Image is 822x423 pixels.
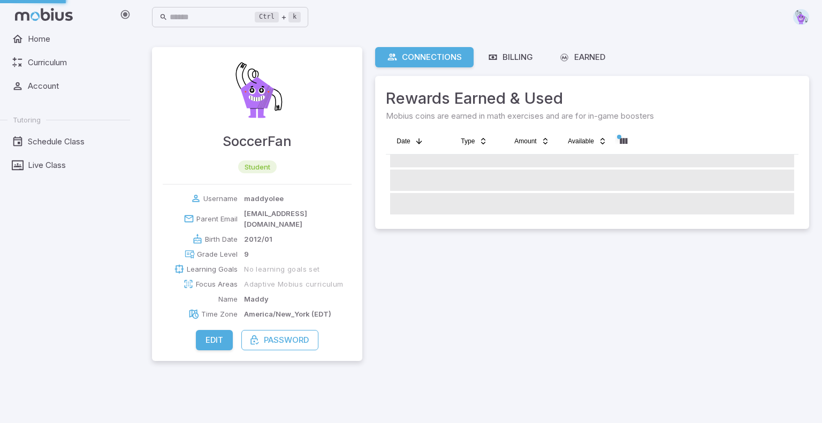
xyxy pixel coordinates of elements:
[28,33,123,45] span: Home
[288,12,301,22] kbd: k
[488,51,533,63] div: Billing
[615,133,632,150] button: Column visibility
[28,57,123,68] span: Curriculum
[238,161,277,172] span: student
[244,249,249,259] p: 9
[244,208,352,229] p: [EMAIL_ADDRESS][DOMAIN_NAME]
[244,264,319,274] span: No learning goals set
[387,51,462,63] div: Connections
[255,11,301,24] div: +
[201,309,238,319] p: Time Zone
[225,58,290,122] img: Maddy
[793,9,809,25] img: pentagon.svg
[241,330,318,350] button: Password
[203,193,238,204] p: Username
[218,294,238,304] p: Name
[196,330,233,350] button: Edit
[244,193,284,204] p: maddyolee
[454,133,494,150] button: Type
[461,137,475,145] span: Type
[255,12,279,22] kbd: Ctrl
[223,130,292,152] h4: SoccerFan
[28,136,123,148] span: Schedule Class
[196,213,238,224] p: Parent Email
[244,234,272,244] p: 2012/01
[559,51,605,63] div: Earned
[244,279,343,289] span: Adaptive Mobius curriculum
[187,264,238,274] p: Learning Goals
[205,234,238,244] p: Birth Date
[28,159,123,171] span: Live Class
[397,137,410,145] span: Date
[386,87,798,110] span: Rewards Earned & Used
[244,294,269,304] p: Maddy
[13,115,41,125] span: Tutoring
[514,137,536,145] span: Amount
[197,249,238,259] p: Grade Level
[244,309,331,319] p: America/New_York (EDT)
[390,133,429,150] button: Date
[508,133,555,150] button: Amount
[561,133,613,150] button: Available
[568,137,593,145] span: Available
[386,110,798,122] span: Mobius coins are earned in math exercises and are for in-game boosters
[196,279,238,289] p: Focus Areas
[28,80,123,92] span: Account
